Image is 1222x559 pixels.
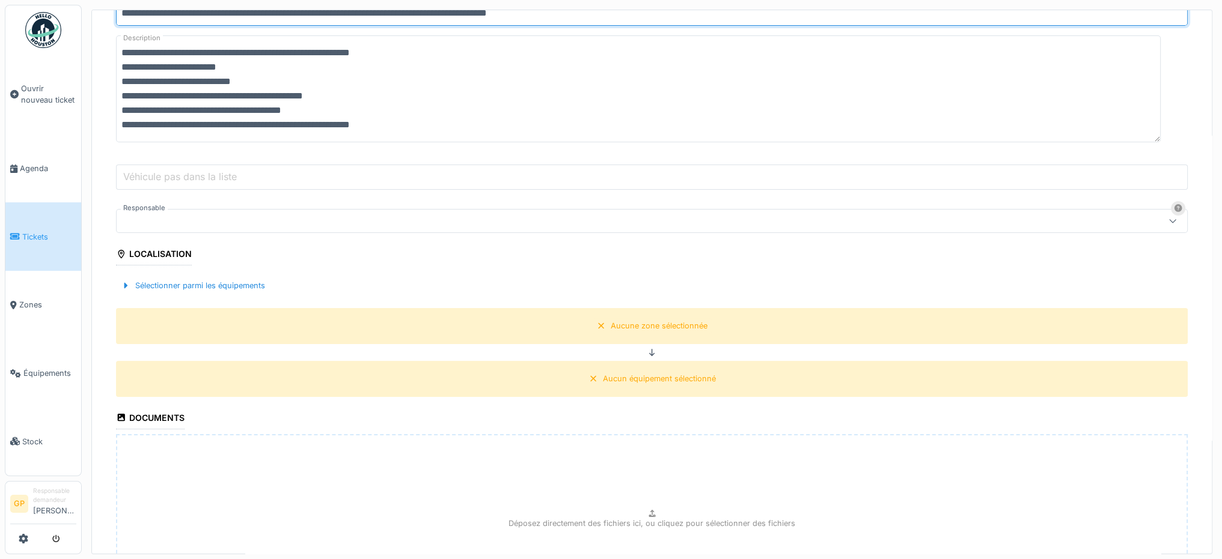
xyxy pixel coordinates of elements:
a: Équipements [5,339,81,408]
span: Agenda [20,163,76,174]
a: Tickets [5,202,81,271]
img: Badge_color-CXgf-gQk.svg [25,12,61,48]
span: Stock [22,436,76,447]
a: Agenda [5,134,81,203]
div: Localisation [116,245,192,265]
span: Équipements [23,367,76,379]
div: Documents [116,409,185,429]
li: [PERSON_NAME] [33,486,76,521]
div: Responsable demandeur [33,486,76,505]
div: Sélectionner parmi les équipements [116,277,270,294]
span: Tickets [22,231,76,243]
li: GP [10,495,28,513]
div: Aucune zone sélectionnée [611,320,707,331]
a: GP Responsable demandeur[PERSON_NAME] [10,486,76,524]
span: Ouvrir nouveau ticket [21,83,76,106]
label: Véhicule pas dans la liste [121,169,239,184]
a: Stock [5,407,81,476]
a: Ouvrir nouveau ticket [5,55,81,134]
label: Responsable [121,203,168,213]
span: Zones [19,299,76,310]
label: Description [121,31,163,46]
a: Zones [5,271,81,339]
p: Déposez directement des fichiers ici, ou cliquez pour sélectionner des fichiers [509,518,795,529]
div: Aucun équipement sélectionné [603,373,716,384]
